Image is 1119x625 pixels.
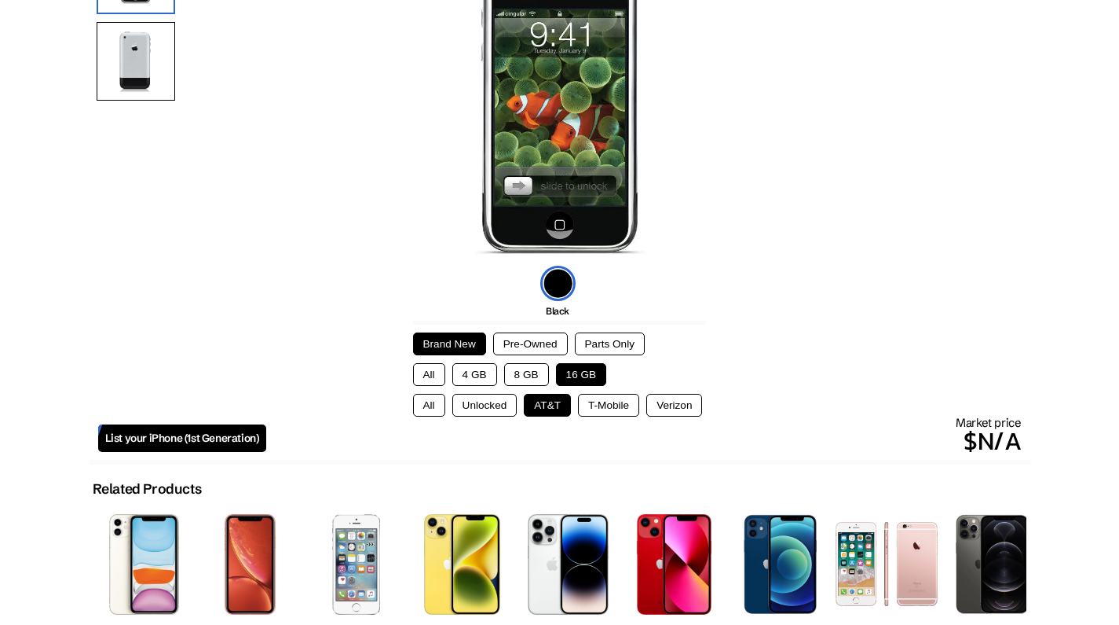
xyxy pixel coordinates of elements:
[956,514,1028,614] img: iPhone 12 Pro
[98,425,267,452] a: List your iPhone (1st Generation)
[528,514,609,614] img: iPhone 14 Pro
[109,514,179,615] img: iPhone 11
[504,363,549,386] button: 8 GB
[424,514,499,614] img: iPhone 14
[493,333,568,355] button: Pre-Owned
[332,514,380,614] img: iPhone 5s
[546,305,569,317] span: Black
[452,363,497,386] button: 4 GB
[646,394,702,417] button: Verizon
[93,480,202,498] h2: Related Products
[452,394,517,417] button: Unlocked
[524,394,571,417] button: AT&T
[744,514,817,614] img: iPhone 12 mini
[105,432,260,445] span: List your iPhone (1st Generation)
[575,333,645,355] button: Parts Only
[413,394,445,417] button: All
[266,422,1021,460] p: $N/A
[97,22,175,101] img: Rear
[556,363,607,386] button: 16 GB
[578,394,639,417] button: T-Mobile
[225,514,276,614] img: iPhone XR
[413,333,486,355] button: Brand New
[836,522,938,606] img: iPhone 6s
[637,514,711,614] img: iPhone 13 mini
[266,415,1021,460] div: Market price
[540,266,576,301] img: black-icon
[413,363,445,386] button: All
